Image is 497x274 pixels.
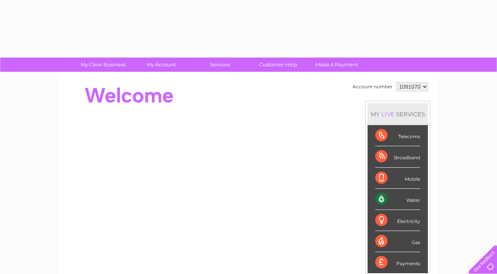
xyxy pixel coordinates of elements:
div: MY SERVICES [368,103,428,125]
div: Broadband [375,146,420,167]
div: Payments [375,252,420,273]
div: LIVE [380,111,396,118]
div: Water [375,189,420,210]
a: My Clear Business [71,58,135,72]
div: Mobile [375,168,420,189]
div: Electricity [375,210,420,231]
td: Account number [351,80,394,93]
a: Customer Help [247,58,310,72]
a: My Account [130,58,193,72]
div: Gas [375,231,420,252]
a: Services [188,58,252,72]
div: Telecoms [375,125,420,146]
a: Make A Payment [305,58,368,72]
